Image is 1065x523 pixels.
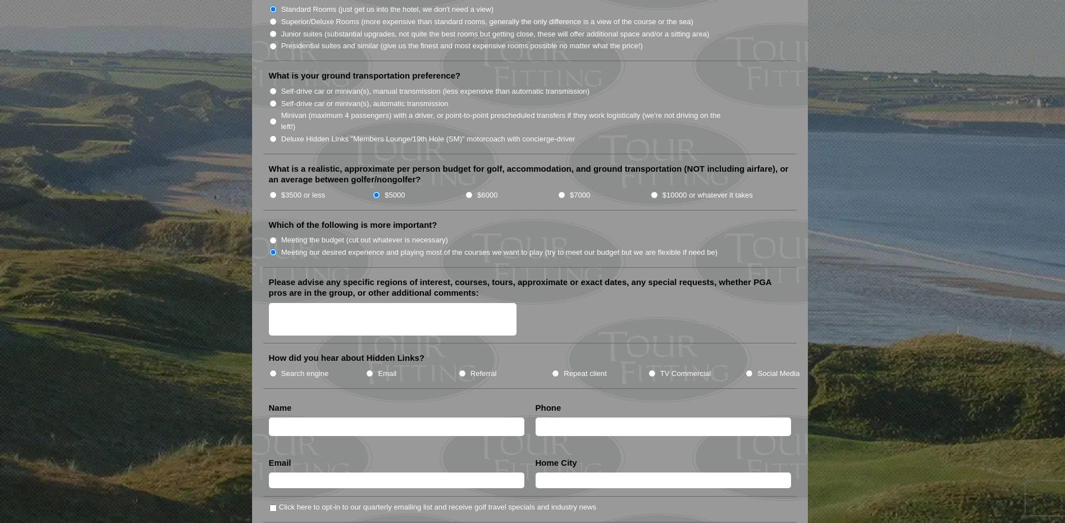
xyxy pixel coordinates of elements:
[662,190,753,201] label: $10000 or whatever it takes
[757,368,799,379] label: Social Media
[536,402,561,414] label: Phone
[281,98,449,109] label: Self-drive car or minivan(s), automatic transmission
[570,190,590,201] label: $7000
[470,368,497,379] label: Referral
[281,16,693,27] label: Superior/Deluxe Rooms (more expensive than standard rooms, generally the only difference is a vie...
[269,402,292,414] label: Name
[536,457,577,469] label: Home City
[279,502,596,513] label: Click here to opt-in to our quarterly emailing list and receive golf travel specials and industry...
[385,190,405,201] label: $5000
[281,190,326,201] label: $3500 or less
[281,235,448,246] label: Meeting the budget (cut out whatever is necessary)
[564,368,607,379] label: Repeat client
[660,368,711,379] label: TV Commercial
[281,247,718,258] label: Meeting our desired experience and playing most of the courses we want to play (try to meet our b...
[281,110,733,132] label: Minivan (maximum 4 passengers) with a driver, or point-to-point prescheduled transfers if they wo...
[269,219,437,231] label: Which of the following is more important?
[281,86,589,97] label: Self-drive car or minivan(s), manual transmission (less expensive than automatic transmission)
[269,457,291,469] label: Email
[269,277,791,299] label: Please advise any specific regions of interest, courses, tours, approximate or exact dates, any s...
[269,70,461,81] label: What is your ground transportation preference?
[378,368,396,379] label: Email
[477,190,497,201] label: $6000
[281,134,575,145] label: Deluxe Hidden Links "Members Lounge/19th Hole (SM)" motorcoach with concierge-driver
[269,163,791,185] label: What is a realistic, approximate per person budget for golf, accommodation, and ground transporta...
[269,352,425,364] label: How did you hear about Hidden Links?
[281,29,710,40] label: Junior suites (substantial upgrades, not quite the best rooms but getting close, these will offer...
[281,4,494,15] label: Standard Rooms (just get us into the hotel, we don't need a view)
[281,40,643,52] label: Presidential suites and similar (give us the finest and most expensive rooms possible no matter w...
[281,368,329,379] label: Search engine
